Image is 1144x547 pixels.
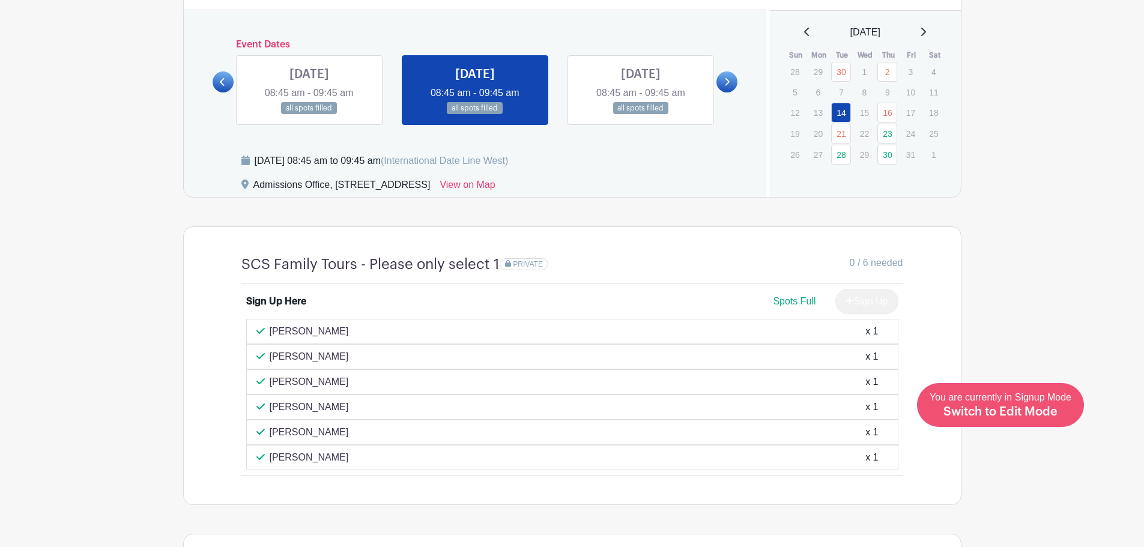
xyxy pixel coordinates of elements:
[785,124,805,143] p: 19
[785,83,805,101] p: 5
[901,83,921,101] p: 10
[877,124,897,144] a: 23
[924,145,943,164] p: 1
[877,83,897,101] p: 9
[255,154,509,168] div: [DATE] 08:45 am to 09:45 am
[901,124,921,143] p: 24
[246,294,306,309] div: Sign Up Here
[270,324,349,339] p: [PERSON_NAME]
[270,425,349,440] p: [PERSON_NAME]
[924,62,943,81] p: 4
[900,49,924,61] th: Fri
[808,103,828,122] p: 13
[234,39,717,50] h6: Event Dates
[877,103,897,122] a: 16
[865,375,878,389] div: x 1
[865,324,878,339] div: x 1
[808,124,828,143] p: 20
[785,145,805,164] p: 26
[850,256,903,270] span: 0 / 6 needed
[901,145,921,164] p: 31
[513,260,543,268] span: PRIVATE
[808,83,828,101] p: 6
[855,83,874,101] p: 8
[924,124,943,143] p: 25
[930,392,1071,417] span: You are currently in Signup Mode
[831,145,851,165] a: 28
[865,450,878,465] div: x 1
[808,49,831,61] th: Mon
[917,383,1084,427] a: You are currently in Signup Mode Switch to Edit Mode
[865,425,878,440] div: x 1
[831,124,851,144] a: 21
[831,62,851,82] a: 30
[855,103,874,122] p: 15
[785,103,805,122] p: 12
[440,178,495,197] a: View on Map
[831,103,851,122] a: 14
[808,145,828,164] p: 27
[924,103,943,122] p: 18
[808,62,828,81] p: 29
[854,49,877,61] th: Wed
[855,145,874,164] p: 29
[877,145,897,165] a: 30
[270,450,349,465] p: [PERSON_NAME]
[923,49,946,61] th: Sat
[784,49,808,61] th: Sun
[865,400,878,414] div: x 1
[831,49,854,61] th: Tue
[877,49,900,61] th: Thu
[381,156,508,166] span: (International Date Line West)
[924,83,943,101] p: 11
[270,349,349,364] p: [PERSON_NAME]
[855,124,874,143] p: 22
[831,83,851,101] p: 7
[785,62,805,81] p: 28
[901,103,921,122] p: 17
[865,349,878,364] div: x 1
[241,256,500,273] h4: SCS Family Tours - Please only select 1
[253,178,431,197] div: Admissions Office, [STREET_ADDRESS]
[943,406,1058,418] span: Switch to Edit Mode
[901,62,921,81] p: 3
[850,25,880,40] span: [DATE]
[855,62,874,81] p: 1
[270,375,349,389] p: [PERSON_NAME]
[270,400,349,414] p: [PERSON_NAME]
[773,296,816,306] span: Spots Full
[877,62,897,82] a: 2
